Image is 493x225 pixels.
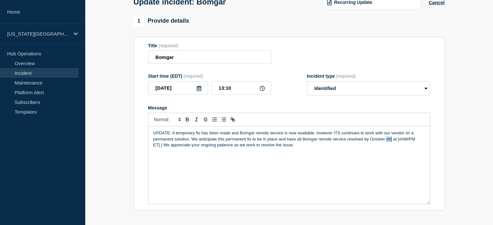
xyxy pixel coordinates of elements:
div: Message [148,105,430,110]
input: HH:MM [211,81,271,95]
p: UPDATE: A temporary fix has been made and Bomgar remote service is now available, however ITS con... [153,130,425,148]
button: Toggle italic text [192,116,201,123]
button: Toggle ordered list [210,116,219,123]
span: 1 [134,16,145,27]
button: Toggle link [228,116,237,123]
div: Start time (EDT) [148,73,271,79]
button: Toggle strikethrough text [201,116,210,123]
select: Incident type [307,81,430,96]
button: Toggle bold text [183,116,192,123]
span: (required) [336,73,356,79]
span: (required) [158,43,178,48]
div: Incident type [307,73,430,79]
div: Provide details [134,16,189,27]
div: Title [148,43,271,48]
p: [US_STATE][GEOGRAPHIC_DATA] [7,31,69,37]
span: Font size [151,116,183,123]
input: Title [148,51,271,64]
input: YYYY-MM-DD [148,81,208,95]
span: (required) [183,73,203,79]
div: Message [148,126,430,204]
button: Toggle bulleted list [219,116,228,123]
